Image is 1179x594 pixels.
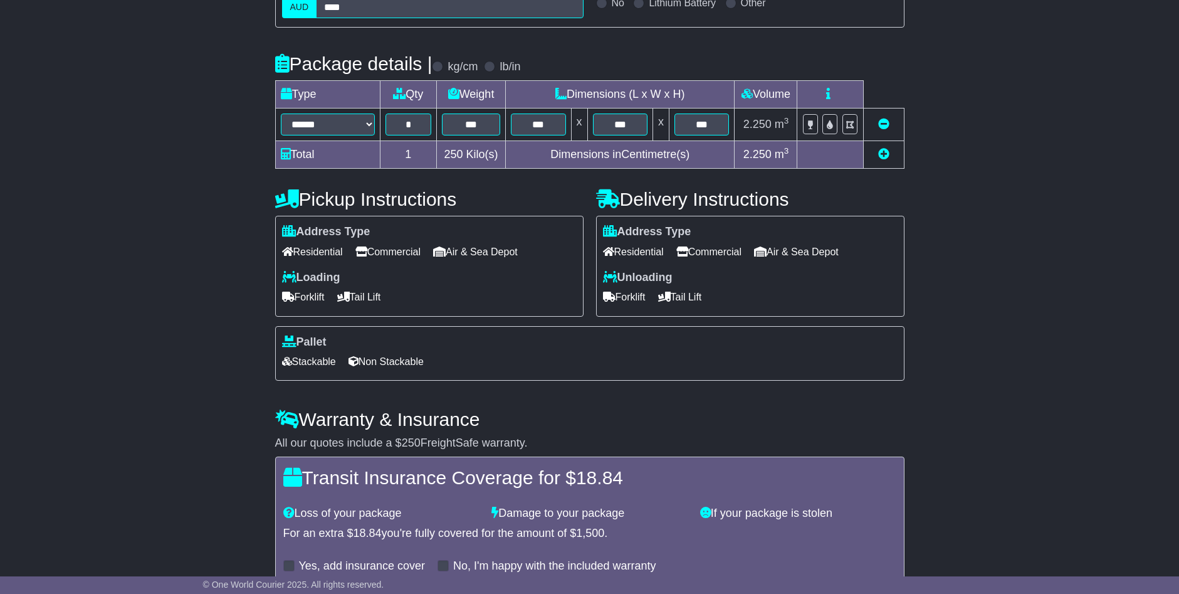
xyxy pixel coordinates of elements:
label: Yes, add insurance cover [299,560,425,573]
label: Loading [282,271,340,285]
label: Pallet [282,336,327,349]
span: Tail Lift [658,287,702,307]
span: m [775,118,789,130]
span: Forklift [603,287,646,307]
span: 18.84 [354,527,382,539]
span: Residential [603,242,664,262]
td: Total [275,141,380,169]
a: Remove this item [878,118,889,130]
span: 2.250 [743,118,772,130]
span: 250 [402,437,421,449]
td: 1 [380,141,437,169]
td: Dimensions in Centimetre(s) [506,141,735,169]
span: Air & Sea Depot [754,242,839,262]
sup: 3 [784,116,789,125]
h4: Warranty & Insurance [275,409,904,430]
td: Weight [437,81,506,109]
span: m [775,148,789,161]
label: kg/cm [448,60,478,74]
div: Loss of your package [277,507,486,521]
h4: Pickup Instructions [275,189,584,209]
td: Volume [735,81,797,109]
td: Kilo(s) [437,141,506,169]
label: No, I'm happy with the included warranty [453,560,656,573]
div: If your package is stolen [694,507,903,521]
span: Residential [282,242,343,262]
h4: Package details | [275,53,432,74]
td: Type [275,81,380,109]
label: Unloading [603,271,673,285]
label: Address Type [603,225,691,239]
td: x [652,109,669,141]
span: © One World Courier 2025. All rights reserved. [203,580,384,590]
span: Forklift [282,287,325,307]
span: Commercial [355,242,421,262]
span: Non Stackable [348,352,424,371]
span: Tail Lift [337,287,381,307]
td: Dimensions (L x W x H) [506,81,735,109]
td: x [571,109,587,141]
h4: Transit Insurance Coverage for $ [283,467,896,488]
td: Qty [380,81,437,109]
div: For an extra $ you're fully covered for the amount of $ . [283,527,896,541]
span: 18.84 [576,467,623,488]
label: lb/in [500,60,520,74]
span: Air & Sea Depot [433,242,518,262]
span: 1,500 [576,527,604,539]
h4: Delivery Instructions [596,189,904,209]
div: Damage to your package [485,507,694,521]
div: All our quotes include a $ FreightSafe warranty. [275,437,904,450]
a: Add new item [878,148,889,161]
sup: 3 [784,146,789,156]
span: Commercial [676,242,741,262]
span: Stackable [282,352,336,371]
label: Address Type [282,225,370,239]
span: 250 [444,148,463,161]
span: 2.250 [743,148,772,161]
